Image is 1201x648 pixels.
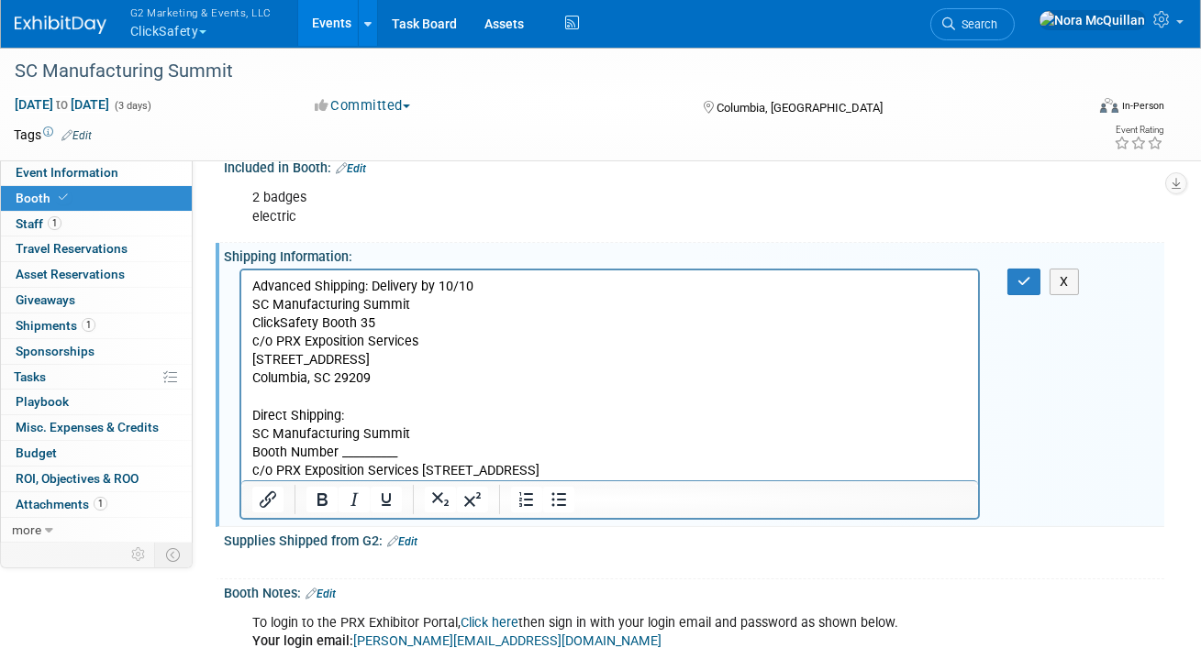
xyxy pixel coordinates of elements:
span: Asset Reservations [16,267,125,281]
span: ROI, Objectives & ROO [16,471,139,486]
span: Staff [16,216,61,231]
span: Misc. Expenses & Credits [16,420,159,434]
a: Edit [387,535,417,548]
span: (3 days) [113,100,151,112]
button: Underline [371,487,402,512]
div: Booth Notes: [224,579,1164,603]
img: ExhibitDay [15,16,106,34]
div: SC Manufacturing Summit [8,55,1066,88]
span: Booth [16,191,72,205]
span: Shipments [16,318,95,333]
button: Bold [306,487,338,512]
button: Superscript [457,487,488,512]
a: Giveaways [1,288,192,313]
span: Playbook [16,394,69,409]
span: Attachments [16,497,107,511]
iframe: Rich Text Area [241,270,978,480]
div: Shipping Information: [224,243,1164,266]
a: Edit [336,162,366,175]
a: Asset Reservations [1,262,192,287]
a: Shipments1 [1,313,192,338]
button: X [1050,269,1079,295]
div: Event Rating [1114,126,1163,135]
a: Sponsorships [1,339,192,364]
td: Personalize Event Tab Strip [123,543,155,566]
i: Booth reservation complete [59,192,68,203]
a: Edit [61,129,92,142]
img: Format-Inperson.png [1100,98,1118,113]
span: to [53,97,71,112]
div: 2 badges electric [239,180,980,235]
button: Committed [308,96,417,115]
div: Included in Booth: [224,154,1164,178]
span: 1 [48,216,61,230]
span: [DATE] [DATE] [14,96,110,113]
span: Travel Reservations [16,241,128,256]
img: Nora McQuillan [1039,10,1146,30]
div: In-Person [1121,99,1164,113]
a: Booth [1,186,192,211]
div: Event Format [995,95,1164,123]
button: Italic [339,487,370,512]
a: Attachments1 [1,492,192,517]
a: Edit [306,588,336,600]
a: Misc. Expenses & Credits [1,415,192,440]
td: Toggle Event Tabs [155,543,193,566]
span: 1 [82,318,95,332]
span: G2 Marketing & Events, LLC [130,3,272,22]
a: Travel Reservations [1,236,192,261]
button: Numbered list [511,487,542,512]
a: Click here [461,615,518,631]
span: more [12,522,41,537]
span: Tasks [14,369,46,384]
button: Subscript [425,487,456,512]
a: Search [930,8,1015,40]
a: more [1,518,192,543]
a: ROI, Objectives & ROO [1,467,192,491]
button: Bullet list [543,487,574,512]
span: 1 [94,497,107,511]
a: Staff1 [1,212,192,236]
a: Event Information [1,160,192,185]
span: Budget [16,445,57,460]
a: Tasks [1,365,192,390]
span: Sponsorships [16,344,95,358]
button: Insert/edit link [252,487,284,512]
span: Event Information [16,165,118,180]
span: Search [955,17,997,31]
td: Tags [14,126,92,144]
div: Supplies Shipped from G2: [224,527,1164,551]
a: Playbook [1,390,192,414]
span: Columbia, [GEOGRAPHIC_DATA] [717,101,883,115]
a: Budget [1,441,192,466]
span: Giveaways [16,292,75,307]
